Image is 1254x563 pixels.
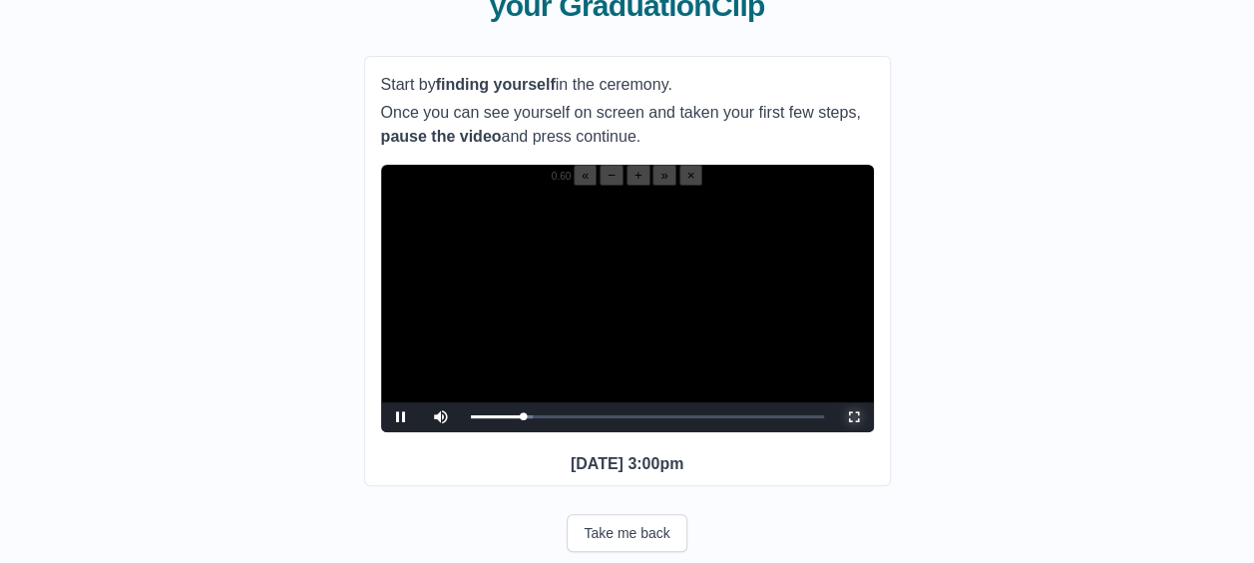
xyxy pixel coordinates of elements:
button: Pause [381,402,421,432]
p: Start by in the ceremony. [381,73,874,97]
p: Once you can see yourself on screen and taken your first few steps, and press continue. [381,101,874,149]
b: pause the video [381,128,502,145]
div: Video Player [381,165,874,432]
button: Mute [421,402,461,432]
button: Take me back [567,514,686,552]
button: Fullscreen [834,402,874,432]
p: [DATE] 3:00pm [381,452,874,476]
div: Progress Bar [471,415,824,418]
b: finding yourself [436,76,556,93]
